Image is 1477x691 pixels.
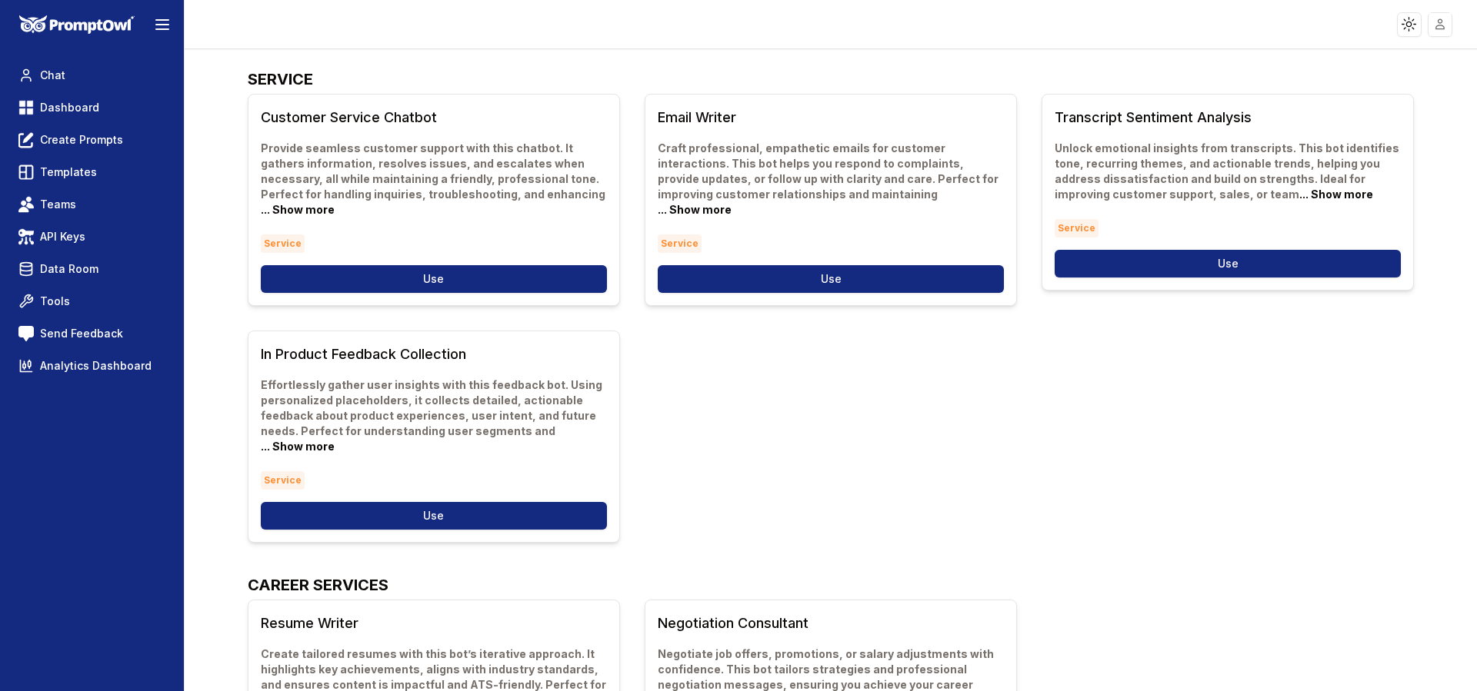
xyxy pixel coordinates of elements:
[40,294,70,309] span: Tools
[1055,107,1401,128] h3: Transcript Sentiment Analysis
[40,132,123,148] span: Create Prompts
[12,61,172,89] a: Chat
[12,255,172,283] a: Data Room
[1055,250,1401,277] button: Use
[1055,219,1099,238] span: Service
[12,158,172,186] a: Templates
[12,223,172,251] a: API Keys
[40,197,76,212] span: Teams
[248,573,1414,596] h2: CAREER SERVICES
[12,191,172,218] a: Teams
[658,107,1004,128] h3: Email Writer
[12,320,172,347] a: Send Feedback
[1055,141,1401,202] p: Unlock emotional insights from transcripts. This bot identifies tone, recurring themes, and actio...
[261,471,305,490] span: Service
[248,68,1414,91] h2: SERVICE
[12,287,172,315] a: Tools
[19,15,135,35] img: PromptOwl
[261,377,607,454] p: Effortlessly gather user insights with this feedback bot. Using personalized placeholders, it col...
[12,352,172,380] a: Analytics Dashboard
[40,229,85,244] span: API Keys
[40,358,152,374] span: Analytics Dashboard
[658,265,1004,293] button: Use
[40,326,123,341] span: Send Feedback
[261,234,305,253] span: Service
[40,100,99,115] span: Dashboard
[261,613,607,634] h3: Resume Writer
[658,234,702,253] span: Service
[261,439,335,454] button: ... Show more
[12,94,172,121] a: Dashboard
[261,107,607,128] h3: Customer Service Chatbot
[261,502,607,530] button: Use
[18,326,34,341] img: feedback
[12,126,172,154] a: Create Prompts
[1429,13,1452,35] img: placeholder-user.jpg
[261,202,335,218] button: ... Show more
[658,141,1004,218] p: Craft professional, empathetic emails for customer interactions. This bot helps you respond to co...
[658,202,732,218] button: ... Show more
[658,613,1004,634] h3: Negotiation Consultant
[40,164,97,180] span: Templates
[1299,187,1373,202] button: ... Show more
[261,141,607,218] p: Provide seamless customer support with this chatbot. It gathers information, resolves issues, and...
[40,261,98,277] span: Data Room
[261,344,607,365] h3: In Product Feedback Collection
[40,68,65,83] span: Chat
[261,265,607,293] button: Use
